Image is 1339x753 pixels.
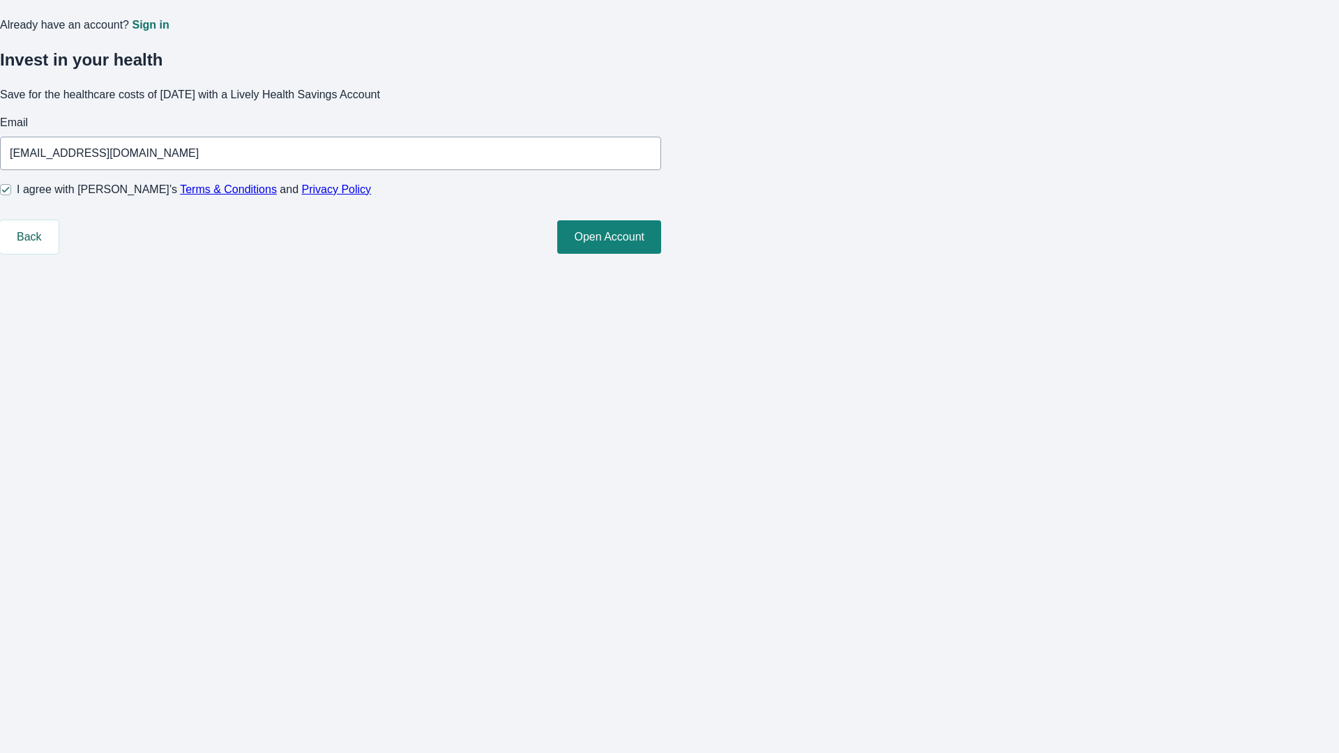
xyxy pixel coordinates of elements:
a: Sign in [132,20,169,31]
a: Privacy Policy [302,183,372,195]
button: Open Account [557,220,661,254]
a: Terms & Conditions [180,183,277,195]
span: I agree with [PERSON_NAME]’s and [17,181,371,198]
